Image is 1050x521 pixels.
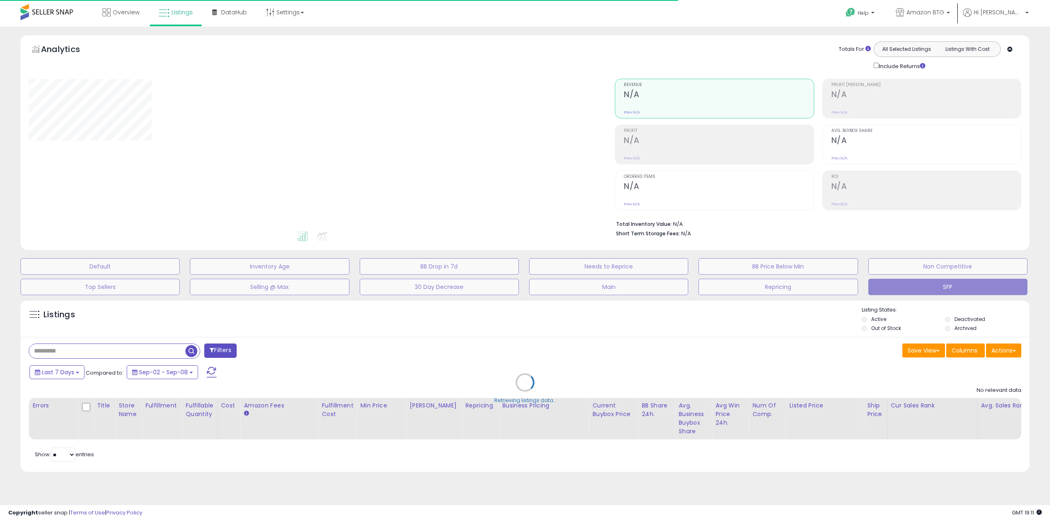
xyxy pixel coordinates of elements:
[21,258,180,275] button: Default
[698,258,858,275] button: BB Price Below Min
[624,110,640,115] small: Prev: N/A
[624,182,813,193] h2: N/A
[529,279,688,295] button: Main
[845,7,856,18] i: Get Help
[831,83,1021,87] span: Profit [PERSON_NAME]
[624,129,813,133] span: Profit
[624,90,813,101] h2: N/A
[624,175,813,179] span: Ordered Items
[906,8,944,16] span: Amazon BTG
[616,221,672,228] b: Total Inventory Value:
[831,129,1021,133] span: Avg. Buybox Share
[937,44,998,55] button: Listings With Cost
[839,46,871,53] div: Totals For
[624,136,813,147] h2: N/A
[974,8,1023,16] span: Hi [PERSON_NAME]
[360,258,519,275] button: BB Drop in 7d
[624,202,640,207] small: Prev: N/A
[616,218,1015,228] li: N/A
[876,44,937,55] button: All Selected Listings
[681,230,691,237] span: N/A
[831,175,1021,179] span: ROI
[624,83,813,87] span: Revenue
[831,202,847,207] small: Prev: N/A
[171,8,193,16] span: Listings
[963,8,1029,27] a: Hi [PERSON_NAME]
[190,279,349,295] button: Selling @ Max
[113,8,139,16] span: Overview
[616,230,680,237] b: Short Term Storage Fees:
[624,156,640,161] small: Prev: N/A
[831,182,1021,193] h2: N/A
[831,156,847,161] small: Prev: N/A
[868,258,1027,275] button: Non Competitive
[868,279,1027,295] button: SFP
[867,61,935,71] div: Include Returns
[221,8,247,16] span: DataHub
[21,279,180,295] button: Top Sellers
[360,279,519,295] button: 30 Day Decrease
[839,1,883,27] a: Help
[831,90,1021,101] h2: N/A
[190,258,349,275] button: Inventory Age
[529,258,688,275] button: Needs to Reprice
[831,110,847,115] small: Prev: N/A
[41,43,96,57] h5: Analytics
[494,397,556,404] div: Retrieving listings data..
[698,279,858,295] button: Repricing
[858,9,869,16] span: Help
[831,136,1021,147] h2: N/A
